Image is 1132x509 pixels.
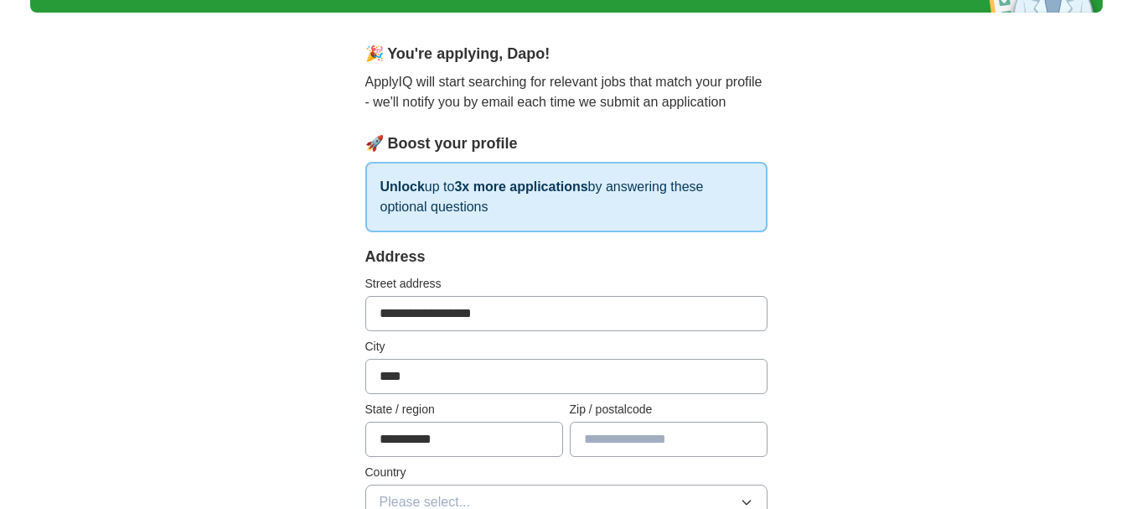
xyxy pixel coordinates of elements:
label: Country [365,464,768,481]
label: State / region [365,401,563,418]
strong: Unlock [380,179,425,194]
label: City [365,338,768,356]
div: 🎉 You're applying , Dapo ! [365,43,768,65]
label: Street address [365,275,768,293]
p: up to by answering these optional questions [365,162,768,232]
strong: 3x more applications [454,179,587,194]
div: 🚀 Boost your profile [365,132,768,155]
label: Zip / postalcode [570,401,768,418]
div: Address [365,246,768,268]
p: ApplyIQ will start searching for relevant jobs that match your profile - we'll notify you by emai... [365,72,768,112]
